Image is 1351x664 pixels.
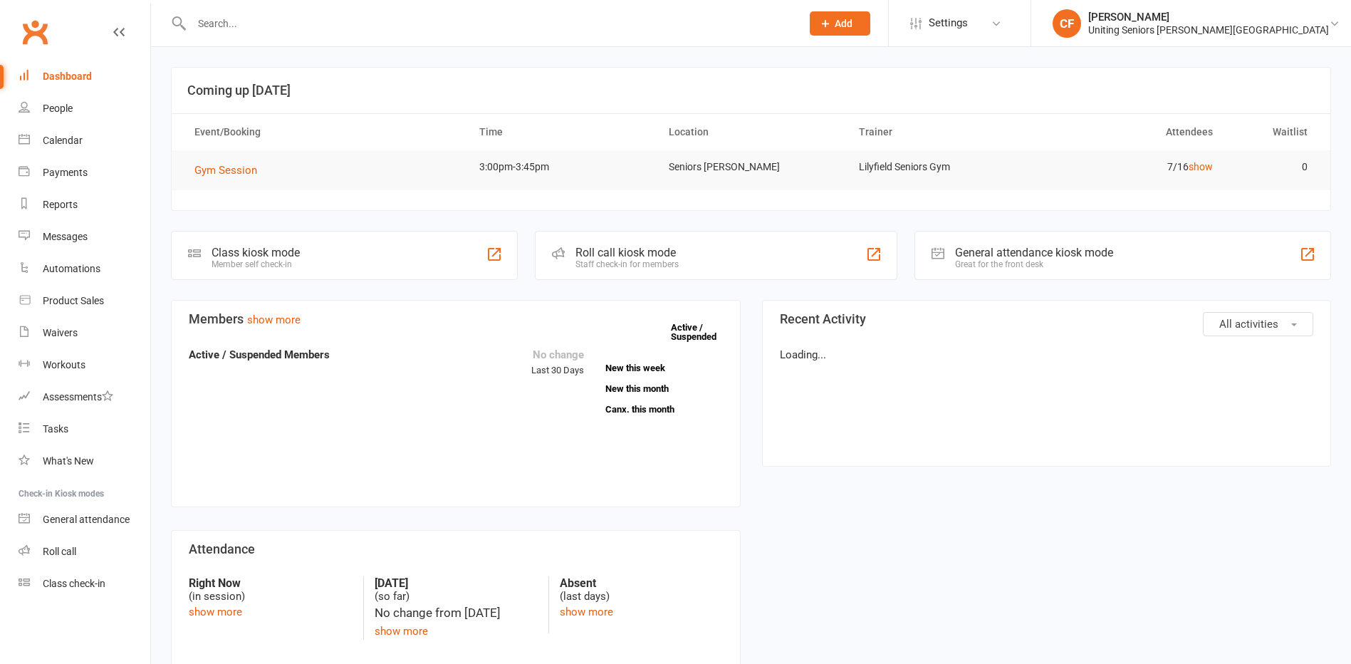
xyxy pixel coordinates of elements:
[19,381,150,413] a: Assessments
[560,606,613,618] a: show more
[212,259,300,269] div: Member self check-in
[466,114,656,150] th: Time
[1036,150,1225,184] td: 7/16
[656,150,845,184] td: Seniors [PERSON_NAME]
[189,542,723,556] h3: Attendance
[43,71,92,82] div: Dashboard
[1203,312,1313,336] button: All activities
[19,445,150,477] a: What's New
[929,7,968,39] span: Settings
[17,14,53,50] a: Clubworx
[19,61,150,93] a: Dashboard
[43,514,130,525] div: General attendance
[835,18,852,29] span: Add
[846,114,1036,150] th: Trainer
[19,157,150,189] a: Payments
[19,221,150,253] a: Messages
[605,384,723,393] a: New this month
[43,391,113,403] div: Assessments
[375,576,538,590] strong: [DATE]
[19,413,150,445] a: Tasks
[531,346,584,363] div: No change
[189,576,353,603] div: (in session)
[1226,114,1320,150] th: Waitlist
[19,568,150,600] a: Class kiosk mode
[19,349,150,381] a: Workouts
[194,164,257,177] span: Gym Session
[1088,24,1329,36] div: Uniting Seniors [PERSON_NAME][GEOGRAPHIC_DATA]
[531,346,584,378] div: Last 30 Days
[187,83,1315,98] h3: Coming up [DATE]
[189,606,242,618] a: show more
[19,285,150,317] a: Product Sales
[19,253,150,285] a: Automations
[43,199,78,210] div: Reports
[575,246,679,259] div: Roll call kiosk mode
[671,312,734,352] a: Active / Suspended
[656,114,845,150] th: Location
[1053,9,1081,38] div: CF
[846,150,1036,184] td: Lilyfield Seniors Gym
[19,93,150,125] a: People
[375,576,538,603] div: (so far)
[605,363,723,373] a: New this week
[19,504,150,536] a: General attendance kiosk mode
[182,114,466,150] th: Event/Booking
[43,359,85,370] div: Workouts
[466,150,656,184] td: 3:00pm-3:45pm
[605,405,723,414] a: Canx. this month
[560,576,723,603] div: (last days)
[189,348,330,361] strong: Active / Suspended Members
[43,546,76,557] div: Roll call
[189,576,353,590] strong: Right Now
[780,312,1314,326] h3: Recent Activity
[43,263,100,274] div: Automations
[247,313,301,326] a: show more
[19,189,150,221] a: Reports
[43,327,78,338] div: Waivers
[955,259,1113,269] div: Great for the front desk
[19,317,150,349] a: Waivers
[189,312,723,326] h3: Members
[43,295,104,306] div: Product Sales
[43,455,94,467] div: What's New
[1226,150,1320,184] td: 0
[19,125,150,157] a: Calendar
[43,135,83,146] div: Calendar
[1088,11,1329,24] div: [PERSON_NAME]
[375,625,428,638] a: show more
[187,14,791,33] input: Search...
[212,246,300,259] div: Class kiosk mode
[43,103,73,114] div: People
[1219,318,1278,331] span: All activities
[194,162,267,179] button: Gym Session
[955,246,1113,259] div: General attendance kiosk mode
[560,576,723,590] strong: Absent
[810,11,870,36] button: Add
[1036,114,1225,150] th: Attendees
[1189,161,1213,172] a: show
[375,603,538,623] div: No change from [DATE]
[43,167,88,178] div: Payments
[19,536,150,568] a: Roll call
[43,578,105,589] div: Class check-in
[780,346,1314,363] p: Loading...
[575,259,679,269] div: Staff check-in for members
[43,231,88,242] div: Messages
[43,423,68,435] div: Tasks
